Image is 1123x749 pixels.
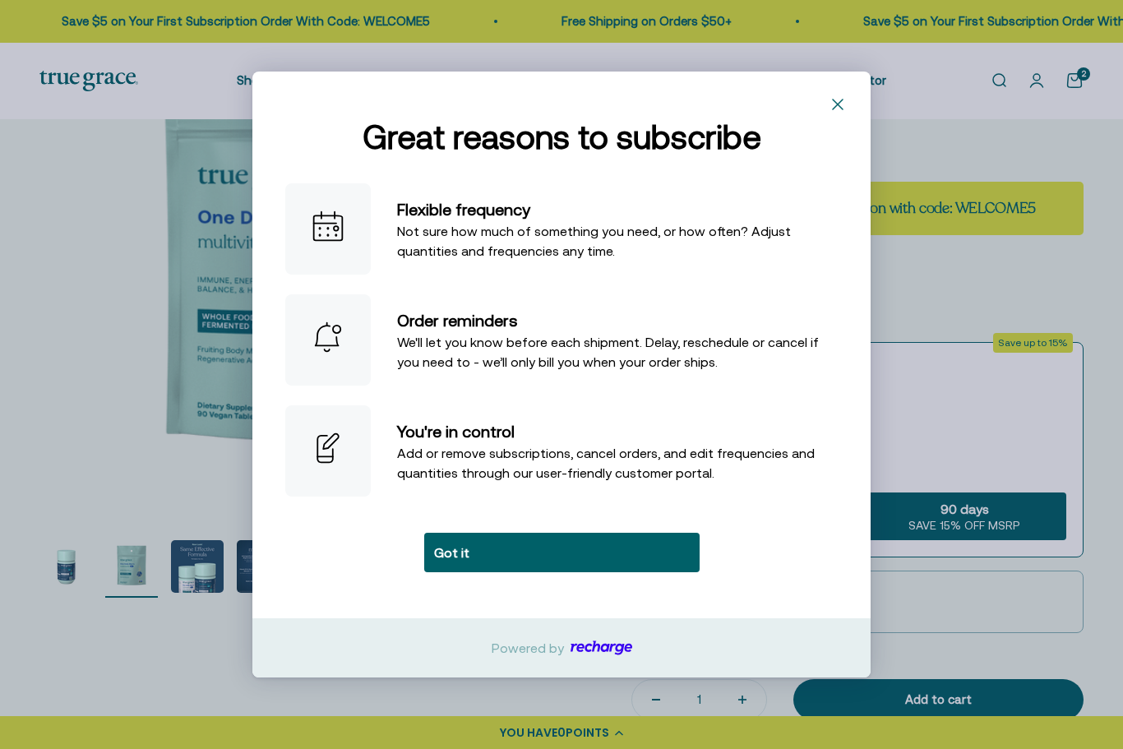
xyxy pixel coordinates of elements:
[397,198,838,221] h2: Flexible frequency
[397,420,838,443] h2: You're in control
[285,118,838,183] h1: Great reasons to subscribe
[397,332,838,372] p: We'll let you know before each shipment. Delay, reschedule or cancel if you need to - we’ll only ...
[424,533,700,572] button: Got it
[397,309,838,332] h2: Order reminders
[397,443,838,483] p: Add or remove subscriptions, cancel orders, and edit frequencies and quantities through our user-...
[397,221,838,261] p: Not sure how much of something you need, or how often? Adjust quantities and frequencies any time.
